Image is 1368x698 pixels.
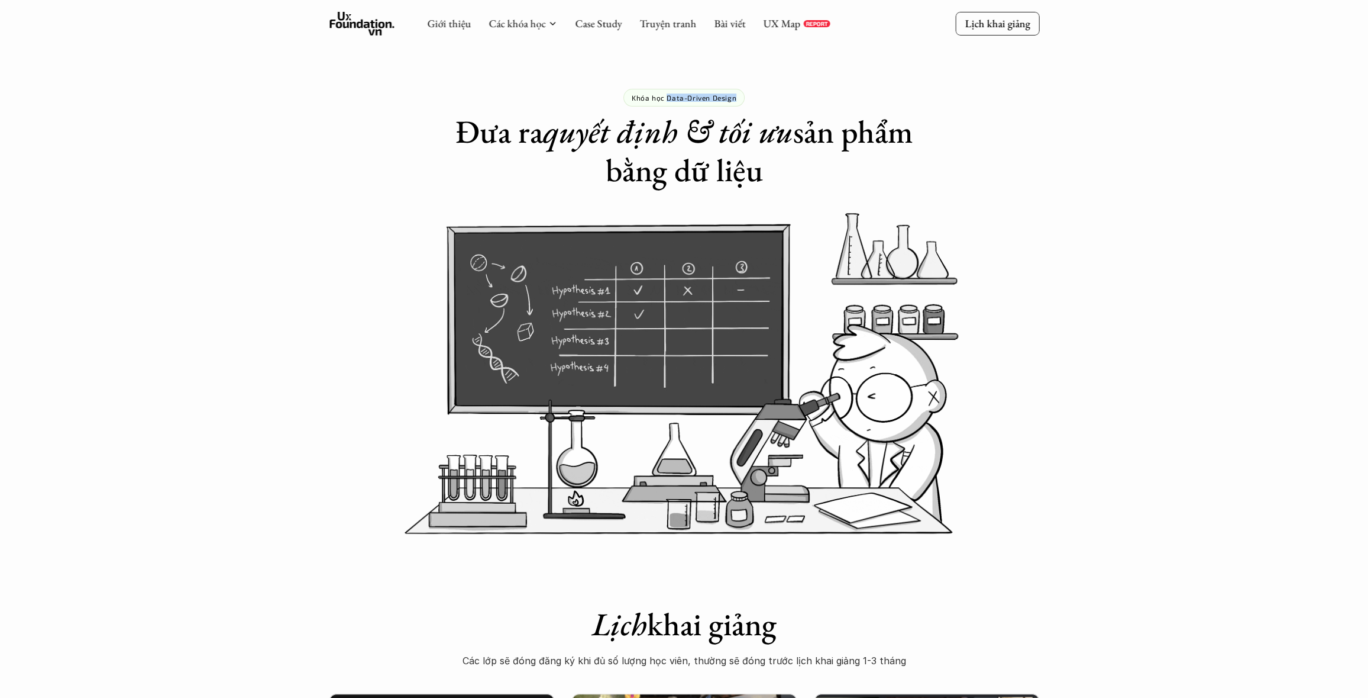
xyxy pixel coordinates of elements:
[955,12,1039,35] a: Lịch khai giảng
[803,20,830,27] a: REPORT
[632,94,736,102] p: Khóa học Data-Driven Design
[427,17,471,30] a: Giới thiệu
[965,17,1030,30] p: Lịch khai giảng
[448,112,921,189] h1: Đưa ra sản phẩm bằng dữ liệu
[639,17,696,30] a: Truyện tranh
[763,17,800,30] a: UX Map
[448,652,921,670] p: Các lớp sẽ đóng đăng ký khi đủ số lượng học viên, thường sẽ đóng trước lịch khai giảng 1-3 tháng
[543,111,793,152] em: quyết định & tối ưu
[448,605,921,644] h1: khai giảng
[575,17,622,30] a: Case Study
[592,603,647,645] em: Lịch
[489,17,545,30] a: Các khóa học
[714,17,745,30] a: Bài viết
[806,20,827,27] p: REPORT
